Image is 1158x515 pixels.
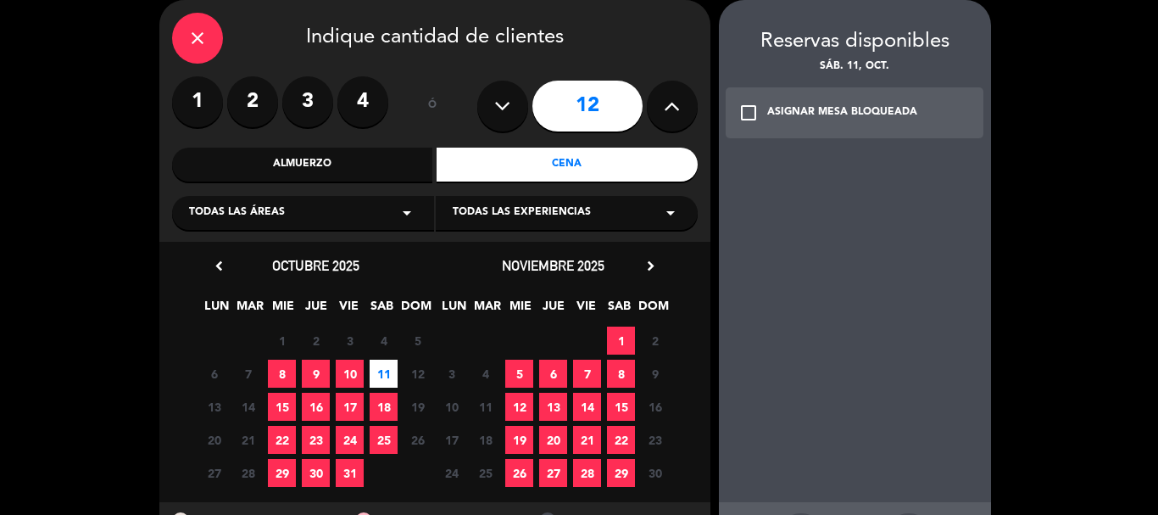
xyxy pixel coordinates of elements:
[573,426,601,454] span: 21
[172,13,698,64] div: Indique cantidad de clientes
[539,426,567,454] span: 20
[437,360,465,388] span: 3
[200,393,228,421] span: 13
[172,76,223,127] label: 1
[719,59,991,76] div: sáb. 11, oct.
[404,393,431,421] span: 19
[437,459,465,487] span: 24
[200,360,228,388] span: 6
[539,459,567,487] span: 27
[505,426,533,454] span: 19
[607,360,635,388] span: 8
[282,76,333,127] label: 3
[437,393,465,421] span: 10
[234,360,262,388] span: 7
[302,360,330,388] span: 9
[607,459,635,487] span: 29
[189,204,285,221] span: Todas las áreas
[370,360,398,388] span: 11
[607,393,635,421] span: 15
[505,360,533,388] span: 5
[302,426,330,454] span: 23
[502,257,604,274] span: noviembre 2025
[268,360,296,388] span: 8
[404,327,431,355] span: 5
[336,360,364,388] span: 10
[605,296,633,324] span: SAB
[767,104,917,121] div: ASIGNAR MESA BLOQUEADA
[440,296,468,324] span: LUN
[268,426,296,454] span: 22
[268,459,296,487] span: 29
[573,459,601,487] span: 28
[660,203,681,223] i: arrow_drop_down
[370,426,398,454] span: 25
[236,296,264,324] span: MAR
[302,459,330,487] span: 30
[437,148,698,182] div: Cena
[268,393,296,421] span: 15
[370,327,398,355] span: 4
[573,360,601,388] span: 7
[539,393,567,421] span: 13
[505,393,533,421] span: 12
[473,296,501,324] span: MAR
[642,257,660,275] i: chevron_right
[437,426,465,454] span: 17
[337,76,388,127] label: 4
[471,426,499,454] span: 18
[641,360,669,388] span: 9
[404,360,431,388] span: 12
[200,459,228,487] span: 27
[471,459,499,487] span: 25
[471,360,499,388] span: 4
[336,459,364,487] span: 31
[227,76,278,127] label: 2
[453,204,591,221] span: Todas las experiencias
[641,426,669,454] span: 23
[641,459,669,487] span: 30
[607,426,635,454] span: 22
[172,148,433,182] div: Almuerzo
[336,327,364,355] span: 3
[234,393,262,421] span: 14
[506,296,534,324] span: MIE
[573,393,601,421] span: 14
[572,296,600,324] span: VIE
[335,296,363,324] span: VIE
[272,257,359,274] span: octubre 2025
[210,257,228,275] i: chevron_left
[203,296,231,324] span: LUN
[539,360,567,388] span: 6
[738,103,759,123] i: check_box_outline_blank
[401,296,429,324] span: DOM
[234,426,262,454] span: 21
[641,327,669,355] span: 2
[200,426,228,454] span: 20
[187,28,208,48] i: close
[268,327,296,355] span: 1
[638,296,666,324] span: DOM
[397,203,417,223] i: arrow_drop_down
[471,393,499,421] span: 11
[269,296,297,324] span: MIE
[404,426,431,454] span: 26
[641,393,669,421] span: 16
[607,327,635,355] span: 1
[405,76,460,136] div: ó
[302,327,330,355] span: 2
[302,296,330,324] span: JUE
[302,393,330,421] span: 16
[505,459,533,487] span: 26
[234,459,262,487] span: 28
[336,393,364,421] span: 17
[370,393,398,421] span: 18
[336,426,364,454] span: 24
[368,296,396,324] span: SAB
[719,25,991,59] div: Reservas disponibles
[539,296,567,324] span: JUE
